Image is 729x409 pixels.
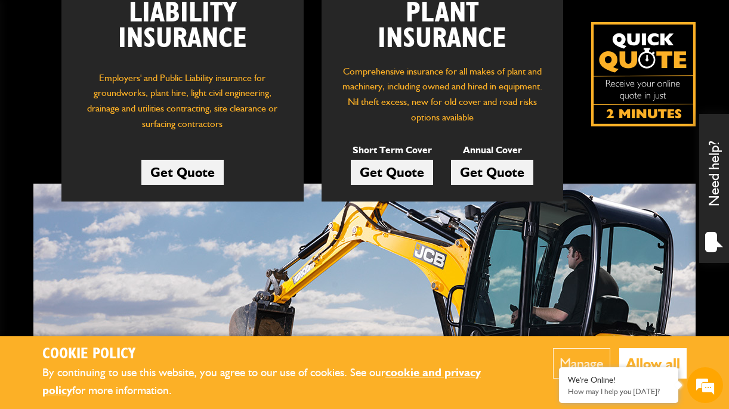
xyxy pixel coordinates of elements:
button: Allow all [619,348,687,379]
p: How may I help you today? [568,387,669,396]
p: Annual Cover [451,142,533,158]
div: Need help? [699,114,729,263]
em: Start Chat [162,320,217,336]
input: Enter your email address [16,145,218,172]
a: Get Quote [351,160,433,185]
input: Enter your last name [16,110,218,137]
div: We're Online! [568,375,669,385]
p: By continuing to use this website, you agree to our use of cookies. See our for more information. [42,364,517,400]
div: Chat with us now [62,67,200,82]
div: Minimize live chat window [196,6,224,35]
img: d_20077148190_company_1631870298795_20077148190 [20,66,50,83]
p: Employers' and Public Liability insurance for groundworks, plant hire, light civil engineering, d... [79,70,286,138]
input: Enter your phone number [16,181,218,207]
h2: Plant Insurance [339,1,546,52]
a: Get Quote [451,160,533,185]
h2: Liability Insurance [79,1,286,58]
a: Get Quote [141,160,224,185]
img: Quick Quote [591,22,696,126]
a: Get your insurance quote isn just 2-minutes [591,22,696,126]
p: Short Term Cover [351,142,433,158]
p: Comprehensive insurance for all makes of plant and machinery, including owned and hired in equipm... [339,64,546,125]
textarea: Type your message and hit 'Enter' [16,216,218,309]
h2: Cookie Policy [42,345,517,364]
button: Manage [553,348,610,379]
